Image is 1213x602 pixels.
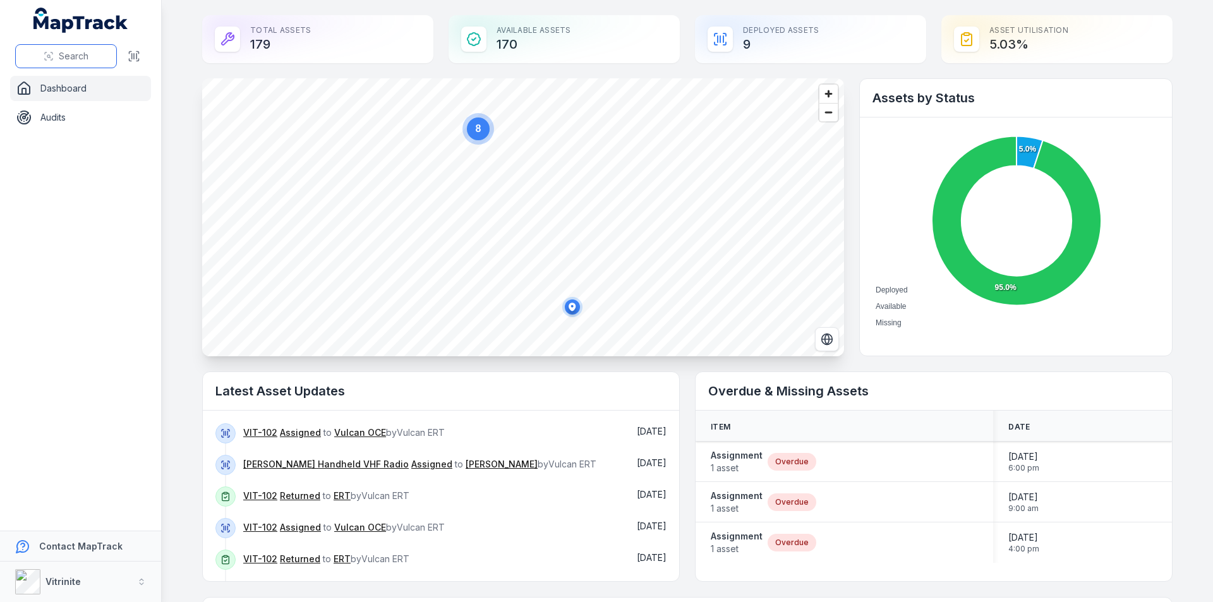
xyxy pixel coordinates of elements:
time: 23/08/2025, 4:43:42 pm [637,552,667,563]
a: Returned [280,553,320,565]
a: Dashboard [10,76,151,101]
span: Deployed [876,286,908,294]
span: to by Vulcan ERT [243,427,445,438]
a: VIT-102 [243,426,277,439]
button: Zoom in [819,85,838,103]
span: [DATE] [637,521,667,531]
strong: Contact MapTrack [39,541,123,551]
span: [DATE] [637,552,667,563]
strong: Assignment [711,449,763,462]
span: [DATE] [637,489,667,500]
a: Assignment1 asset [711,530,763,555]
div: Overdue [768,534,816,551]
a: Assigned [411,458,452,471]
time: 25/08/2025, 9:06:27 am [637,426,667,436]
span: 1 asset [711,502,763,515]
span: 6:00 pm [1008,463,1039,473]
strong: Assignment [711,490,763,502]
a: [PERSON_NAME] Handheld VHF Radio [243,458,409,471]
a: VIT-102 [243,553,277,565]
div: Overdue [768,493,816,511]
time: 09/07/2025, 6:00:00 pm [1008,450,1039,473]
h2: Latest Asset Updates [215,382,667,400]
span: [DATE] [637,457,667,468]
span: 1 asset [711,462,763,474]
span: Item [711,422,730,432]
time: 14/07/2025, 9:00:00 am [1008,491,1039,514]
span: to by Vulcan ERT [243,522,445,533]
span: [DATE] [1008,531,1039,544]
span: to by Vulcan ERT [243,553,409,564]
a: Assigned [280,426,321,439]
a: Returned [280,490,320,502]
h2: Overdue & Missing Assets [708,382,1159,400]
span: [DATE] [1008,491,1039,503]
span: Missing [876,318,902,327]
a: VIT-102 [243,521,277,534]
canvas: Map [202,78,844,356]
span: 9:00 am [1008,503,1039,514]
a: Vulcan OCE [334,521,386,534]
span: to by Vulcan ERT [243,459,596,469]
span: Search [59,50,88,63]
a: ERT [334,490,351,502]
a: MapTrack [33,8,128,33]
span: Date [1008,422,1030,432]
span: 1 asset [711,543,763,555]
a: Vulcan OCE [334,426,386,439]
text: 8 [476,123,481,134]
button: Search [15,44,117,68]
span: 4:00 pm [1008,544,1039,554]
a: Assignment1 asset [711,449,763,474]
h2: Assets by Status [872,89,1159,107]
strong: Vitrinite [45,576,81,587]
time: 24/08/2025, 4:17:01 pm [637,489,667,500]
time: 25/08/2025, 5:26:48 am [637,457,667,468]
span: Available [876,302,906,311]
a: VIT-102 [243,490,277,502]
a: Assignment1 asset [711,490,763,515]
a: Audits [10,105,151,130]
div: Overdue [768,453,816,471]
span: [DATE] [1008,450,1039,463]
span: [DATE] [637,426,667,436]
button: Switch to Satellite View [815,327,839,351]
a: Assigned [280,521,321,534]
button: Zoom out [819,103,838,121]
time: 24/08/2025, 8:31:06 am [637,521,667,531]
a: [PERSON_NAME] [466,458,538,471]
strong: Assignment [711,530,763,543]
span: to by Vulcan ERT [243,490,409,501]
time: 25/08/2025, 4:00:00 pm [1008,531,1039,554]
a: ERT [334,553,351,565]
